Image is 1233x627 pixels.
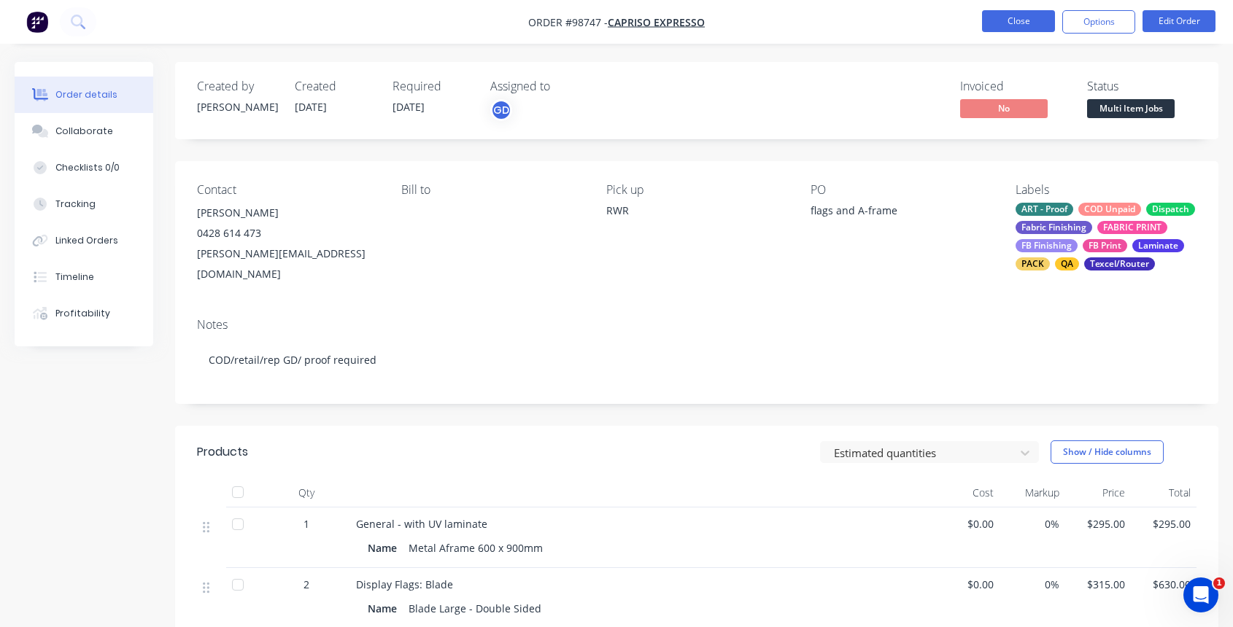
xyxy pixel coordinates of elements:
div: Total [1131,478,1197,507]
div: COD/retail/rep GD/ proof required [197,338,1197,382]
div: Profitability [55,307,110,320]
div: Texcel/Router [1084,257,1155,270]
div: Cost [934,478,1000,507]
div: Created [295,79,375,93]
img: Factory [26,11,48,33]
div: Required [393,79,473,93]
span: 1 [1213,577,1225,589]
div: Pick up [606,183,787,197]
div: Products [197,443,248,461]
div: Order details [55,88,117,101]
div: Linked Orders [55,234,118,247]
span: Order #98747 - [528,15,608,29]
span: 0% [1005,577,1059,592]
button: Show / Hide columns [1051,440,1164,464]
span: Display Flags: Blade [356,577,453,591]
span: 0% [1005,516,1059,531]
div: [PERSON_NAME] [197,99,277,114]
a: CAPRISO Expresso [608,15,705,29]
div: Blade Large - Double Sided [403,598,547,619]
div: Contact [197,183,378,197]
div: Metal Aframe 600 x 900mm [403,537,549,558]
button: Close [982,10,1055,32]
button: Profitability [15,295,153,332]
div: FB Finishing [1016,239,1078,252]
span: [DATE] [393,100,425,114]
span: 1 [304,516,309,531]
div: PO [811,183,992,197]
div: PACK [1016,257,1050,270]
div: Invoiced [960,79,1070,93]
button: Collaborate [15,113,153,149]
div: [PERSON_NAME] [197,203,378,223]
div: Markup [1000,478,1065,507]
div: Timeline [55,270,94,284]
div: FB Print [1083,239,1127,252]
div: Price [1065,478,1131,507]
button: Edit Order [1143,10,1215,32]
div: RWR [606,203,787,218]
div: Name [368,598,403,619]
div: [PERSON_NAME][EMAIL_ADDRESS][DOMAIN_NAME] [197,244,378,284]
div: Assigned to [490,79,636,93]
button: Options [1062,10,1135,34]
div: flags and A-frame [811,203,992,223]
button: GD [490,99,512,121]
span: General - with UV laminate [356,517,487,531]
span: $295.00 [1071,516,1125,531]
span: $630.00 [1137,577,1191,592]
div: COD Unpaid [1078,203,1141,216]
div: [PERSON_NAME]0428 614 473[PERSON_NAME][EMAIL_ADDRESS][DOMAIN_NAME] [197,203,378,284]
button: Multi Item Jobs [1087,99,1175,121]
div: ART - Proof [1016,203,1073,216]
iframe: Intercom live chat [1183,577,1218,612]
div: Tracking [55,198,96,211]
span: 2 [304,577,309,592]
div: Collaborate [55,125,113,138]
div: Status [1087,79,1197,93]
span: No [960,99,1048,117]
span: $315.00 [1071,577,1125,592]
span: Multi Item Jobs [1087,99,1175,117]
div: Bill to [401,183,582,197]
div: 0428 614 473 [197,223,378,244]
div: QA [1055,257,1079,270]
div: Name [368,537,403,558]
div: Qty [263,478,350,507]
span: $295.00 [1137,516,1191,531]
div: Labels [1016,183,1197,197]
button: Order details [15,77,153,113]
div: Fabric Finishing [1016,221,1092,234]
button: Linked Orders [15,222,153,259]
div: Checklists 0/0 [55,161,120,174]
span: [DATE] [295,100,327,114]
div: Dispatch [1146,203,1195,216]
span: $0.00 [940,516,994,531]
span: $0.00 [940,577,994,592]
button: Timeline [15,259,153,295]
div: Notes [197,318,1197,332]
button: Tracking [15,186,153,222]
div: Laminate [1132,239,1184,252]
button: Checklists 0/0 [15,149,153,186]
div: Created by [197,79,277,93]
div: FABRIC PRINT [1097,221,1167,234]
